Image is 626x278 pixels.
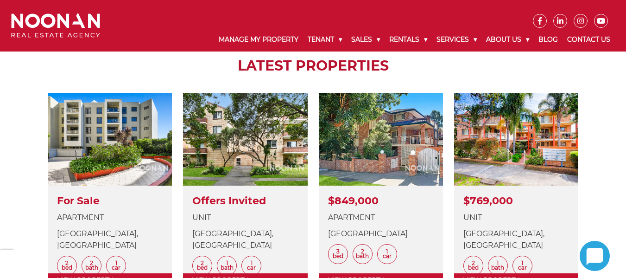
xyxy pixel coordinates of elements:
a: Tenant [303,28,347,52]
a: About Us [481,28,534,52]
h2: LATEST PROPERTIES [37,58,589,74]
a: Blog [534,28,563,52]
a: Rentals [385,28,432,52]
a: Services [432,28,481,52]
a: Sales [347,28,385,52]
img: Noonan Real Estate Agency [11,13,100,38]
a: Manage My Property [214,28,303,52]
a: Contact Us [563,28,615,52]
